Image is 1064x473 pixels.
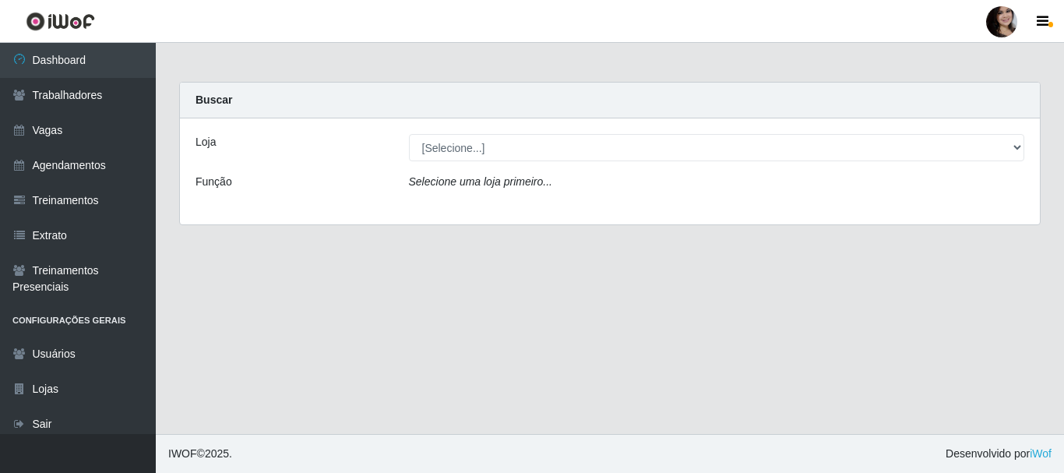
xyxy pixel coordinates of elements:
span: Desenvolvido por [946,446,1052,462]
i: Selecione uma loja primeiro... [409,175,552,188]
img: CoreUI Logo [26,12,95,31]
span: IWOF [168,447,197,460]
span: © 2025 . [168,446,232,462]
strong: Buscar [196,94,232,106]
a: iWof [1030,447,1052,460]
label: Função [196,174,232,190]
label: Loja [196,134,216,150]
